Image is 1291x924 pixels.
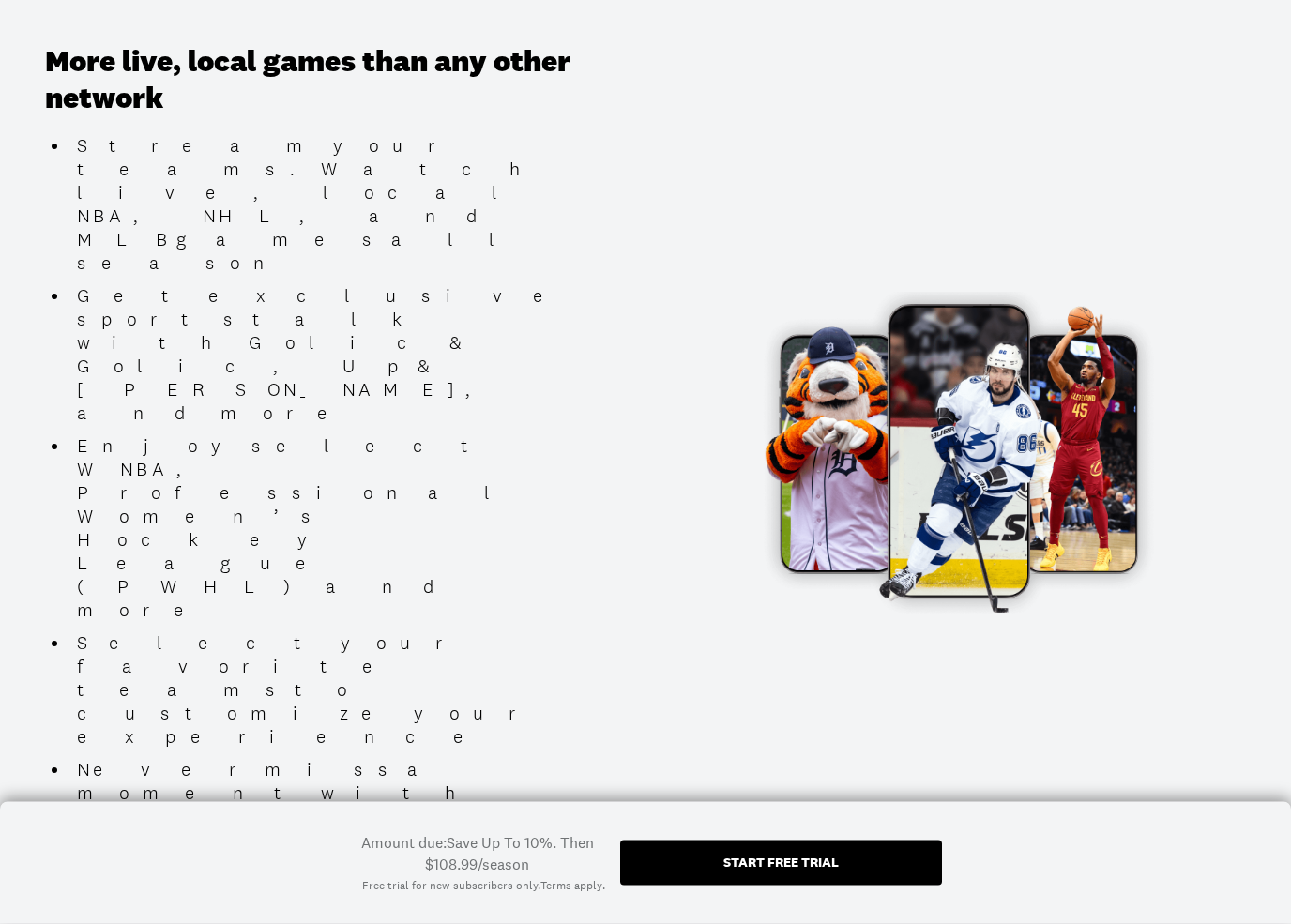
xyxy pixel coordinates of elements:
[69,435,585,623] li: Enjoy select WNBA, Professional Women’s Hockey League (PWHL) and more
[673,293,1246,615] img: Promotional Image
[69,632,585,750] li: Select your favorite teams to customize your experience
[69,759,585,853] li: Never miss a moment with on-demand replays
[540,878,602,894] a: Terms apply
[69,135,585,276] li: Stream your teams. Watch live, local NBA, NHL, and MLB games all season
[45,45,585,117] h3: More live, local games than any other network
[69,285,585,426] li: Get exclusive sports talk with Golic & Golic, Up & [PERSON_NAME], and more
[723,856,839,869] div: Start free trial
[349,832,605,874] div: Amount due: Save Up To 10%. Then $108.99/season
[362,878,605,894] div: Free trial for new subscribers only. .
